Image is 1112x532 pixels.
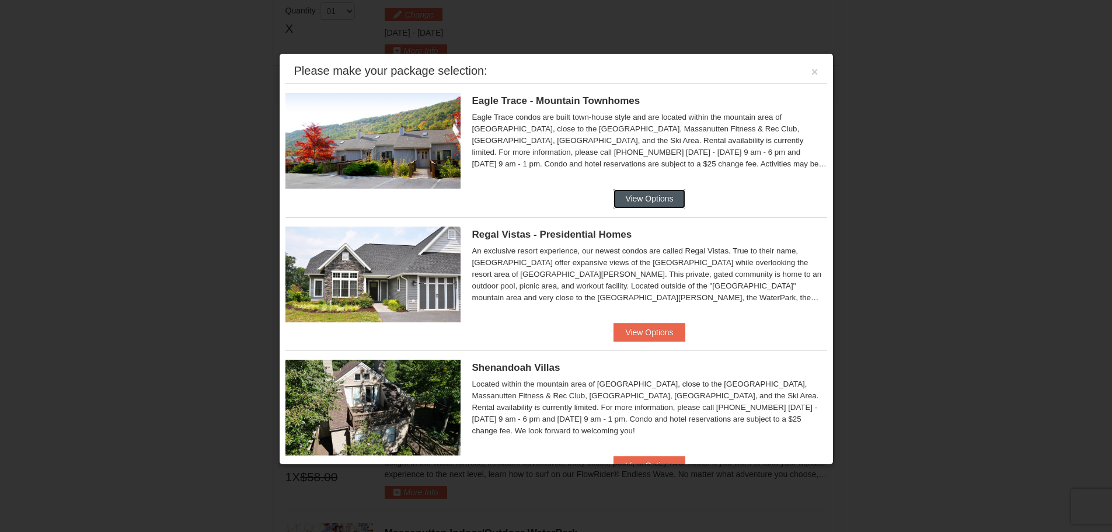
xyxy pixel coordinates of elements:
[294,65,487,77] div: Please make your package selection:
[811,66,818,78] button: ×
[472,245,827,304] div: An exclusive resort experience, our newest condos are called Regal Vistas. True to their name, [G...
[472,378,827,437] div: Located within the mountain area of [GEOGRAPHIC_DATA], close to the [GEOGRAPHIC_DATA], Massanutte...
[613,456,685,475] button: View Options
[472,362,560,373] span: Shenandoah Villas
[472,112,827,170] div: Eagle Trace condos are built town-house style and are located within the mountain area of [GEOGRA...
[285,93,461,189] img: 19218983-1-9b289e55.jpg
[613,323,685,342] button: View Options
[285,227,461,322] img: 19218991-1-902409a9.jpg
[285,360,461,455] img: 19219019-2-e70bf45f.jpg
[472,95,640,106] span: Eagle Trace - Mountain Townhomes
[472,229,632,240] span: Regal Vistas - Presidential Homes
[613,189,685,208] button: View Options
